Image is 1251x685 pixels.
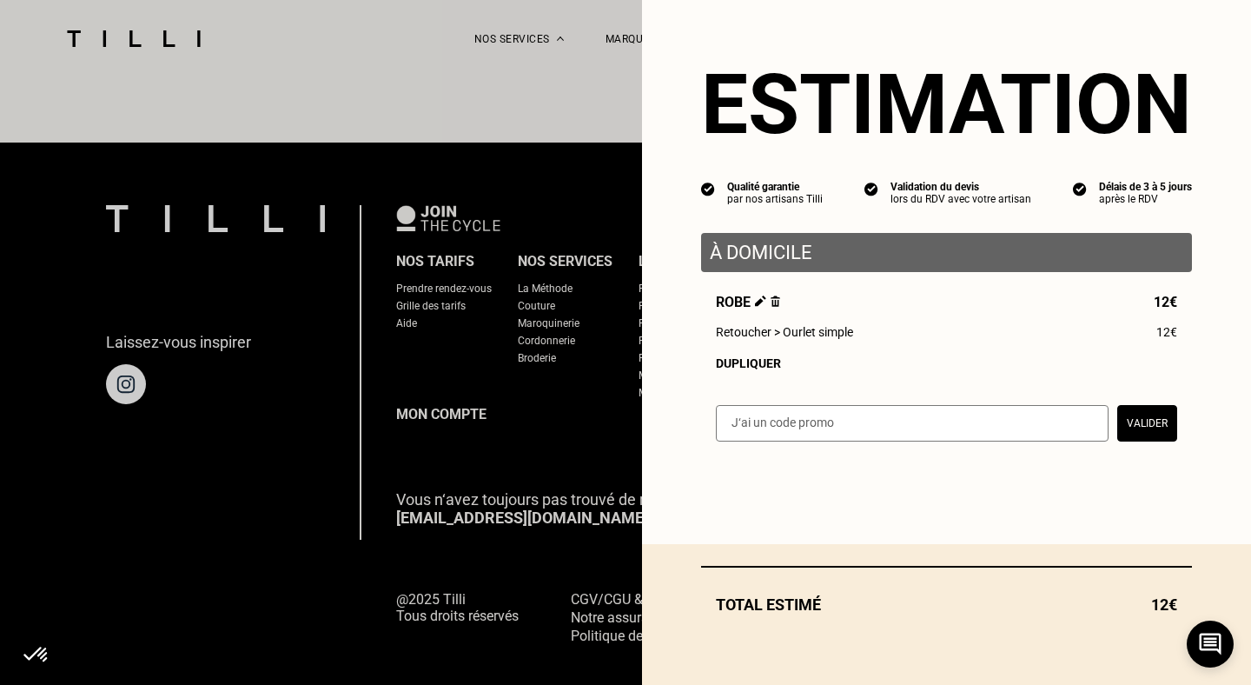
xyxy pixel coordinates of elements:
[1073,181,1087,196] img: icon list info
[890,181,1031,193] div: Validation du devis
[727,193,823,205] div: par nos artisans Tilli
[1099,193,1192,205] div: après le RDV
[716,405,1109,442] input: J‘ai un code promo
[771,296,780,307] img: Supprimer
[1156,325,1177,339] span: 12€
[716,356,1177,370] div: Dupliquer
[1151,595,1177,614] span: 12€
[701,595,1192,614] div: Total estimé
[864,181,878,196] img: icon list info
[701,181,715,196] img: icon list info
[1154,294,1177,310] span: 12€
[1117,405,1177,442] button: Valider
[710,242,1183,263] p: À domicile
[716,325,853,339] span: Retoucher > Ourlet simple
[1099,181,1192,193] div: Délais de 3 à 5 jours
[755,296,766,307] img: Éditer
[727,181,823,193] div: Qualité garantie
[890,193,1031,205] div: lors du RDV avec votre artisan
[716,294,780,310] span: Robe
[701,56,1192,153] section: Estimation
